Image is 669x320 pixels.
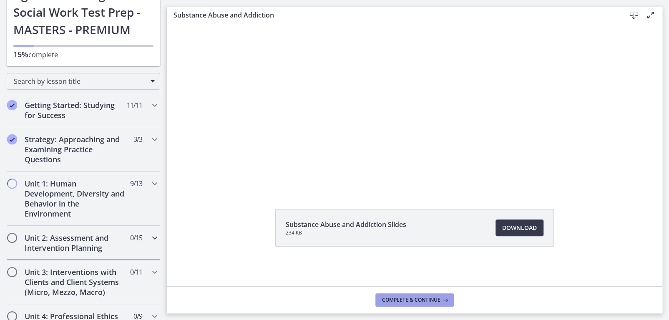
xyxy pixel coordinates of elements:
[286,219,406,229] span: Substance Abuse and Addiction Slides
[133,134,142,144] span: 3 / 3
[130,233,142,243] span: 0 / 15
[502,223,537,233] span: Download
[495,219,543,236] a: Download
[7,134,17,144] i: Completed
[25,233,126,253] h2: Unit 2: Assessment and Intervention Planning
[127,100,142,110] span: 11 / 11
[25,134,126,164] h2: Strategy: Approaching and Examining Practice Questions
[382,297,440,303] span: Complete & continue
[25,100,126,120] h2: Getting Started: Studying for Success
[375,293,454,307] button: Complete & continue
[7,100,17,110] i: Completed
[130,267,142,277] span: 0 / 11
[14,77,146,86] span: Search by lesson title
[25,179,126,219] h2: Unit 1: Human Development, Diversity and Behavior in the Environment
[13,49,28,59] span: 15%
[174,10,612,20] h3: Substance Abuse and Addiction
[286,229,406,236] span: 234 KB
[13,49,153,60] p: complete
[130,179,142,189] span: 9 / 13
[25,267,126,297] h2: Unit 3: Interventions with Clients and Client Systems (Micro, Mezzo, Macro)
[7,73,160,90] div: Search by lesson title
